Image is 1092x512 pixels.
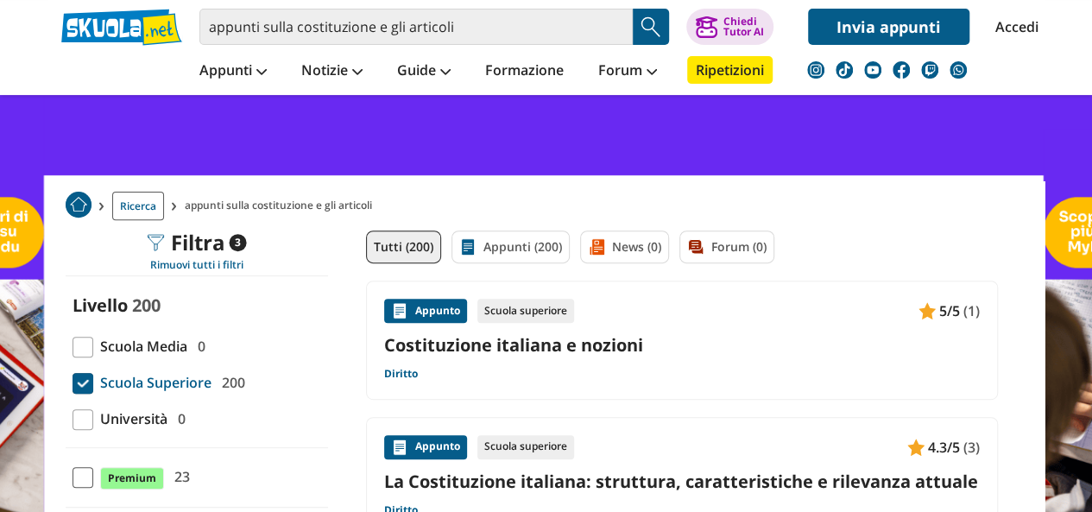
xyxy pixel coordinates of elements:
[907,439,925,456] img: Appunti contenuto
[594,56,661,87] a: Forum
[638,14,664,40] img: Cerca appunti, riassunti o versioni
[167,465,190,488] span: 23
[686,9,773,45] button: ChiediTutor AI
[723,16,763,37] div: Chiedi Tutor AI
[836,61,853,79] img: tiktok
[93,335,187,357] span: Scuola Media
[928,436,960,458] span: 4.3/5
[963,300,980,322] span: (1)
[459,238,477,256] img: Appunti filtro contenuto
[687,56,773,84] a: Ripetizioni
[963,436,980,458] span: (3)
[918,302,936,319] img: Appunti contenuto
[995,9,1032,45] a: Accedi
[391,302,408,319] img: Appunti contenuto
[100,467,164,490] span: Premium
[112,192,164,220] a: Ricerca
[229,234,246,251] span: 3
[66,258,328,272] div: Rimuovi tutti i filtri
[132,294,161,317] span: 200
[384,367,418,381] a: Diritto
[893,61,910,79] img: facebook
[199,9,633,45] input: Cerca appunti, riassunti o versioni
[384,470,980,493] a: La Costituzione italiana: struttura, caratteristiche e rilevanza attuale
[185,192,379,220] span: appunti sulla costituzione e gli articoli
[808,9,969,45] a: Invia appunti
[195,56,271,87] a: Appunti
[393,56,455,87] a: Guide
[477,299,574,323] div: Scuola superiore
[950,61,967,79] img: WhatsApp
[481,56,568,87] a: Formazione
[66,192,92,218] img: Home
[73,294,128,317] label: Livello
[147,234,164,251] img: Filtra filtri mobile
[215,371,245,394] span: 200
[366,231,441,263] a: Tutti (200)
[93,371,211,394] span: Scuola Superiore
[451,231,570,263] a: Appunti (200)
[939,300,960,322] span: 5/5
[147,231,246,255] div: Filtra
[93,408,167,430] span: Università
[477,435,574,459] div: Scuola superiore
[384,435,467,459] div: Appunto
[297,56,367,87] a: Notizie
[66,192,92,220] a: Home
[807,61,824,79] img: instagram
[384,333,980,357] a: Costituzione italiana e nozioni
[171,408,186,430] span: 0
[391,439,408,456] img: Appunti contenuto
[633,9,669,45] button: Search Button
[921,61,938,79] img: twitch
[864,61,881,79] img: youtube
[191,335,205,357] span: 0
[384,299,467,323] div: Appunto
